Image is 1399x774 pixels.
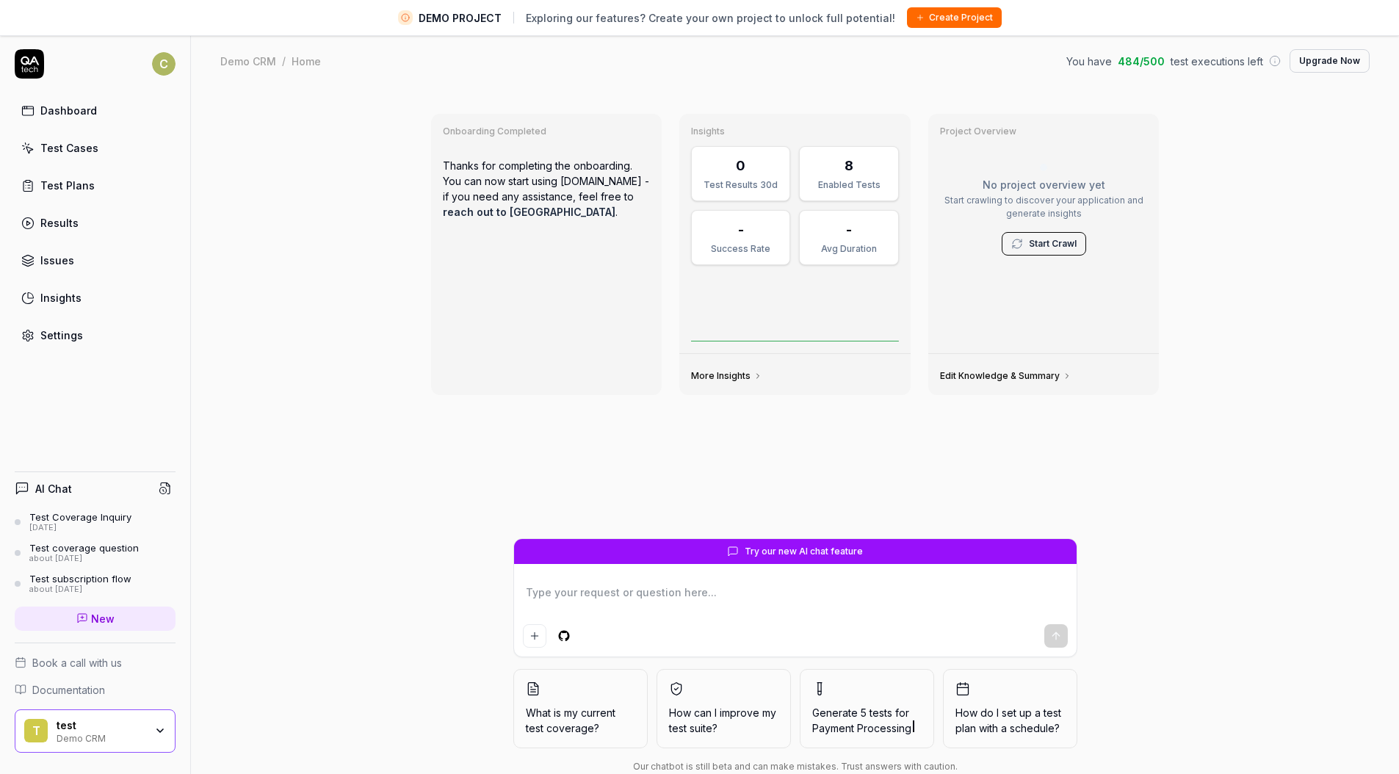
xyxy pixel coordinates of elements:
[29,554,139,564] div: about [DATE]
[40,140,98,156] div: Test Cases
[443,126,651,137] h3: Onboarding Completed
[292,54,321,68] div: Home
[15,283,176,312] a: Insights
[152,52,176,76] span: C
[57,731,145,743] div: Demo CRM
[845,156,853,176] div: 8
[443,206,615,218] a: reach out to [GEOGRAPHIC_DATA]
[940,177,1148,192] p: No project overview yet
[513,669,648,748] button: What is my current test coverage?
[15,321,176,350] a: Settings
[669,705,778,736] span: How can I improve my test suite?
[29,523,131,533] div: [DATE]
[91,611,115,626] span: New
[745,545,863,558] span: Try our new AI chat feature
[29,573,131,585] div: Test subscription flow
[1029,237,1077,250] a: Start Crawl
[40,253,74,268] div: Issues
[513,760,1077,773] div: Our chatbot is still beta and can make mistakes. Trust answers with caution.
[523,624,546,648] button: Add attachment
[29,585,131,595] div: about [DATE]
[282,54,286,68] div: /
[943,669,1077,748] button: How do I set up a test plan with a schedule?
[940,370,1071,382] a: Edit Knowledge & Summary
[15,542,176,564] a: Test coverage questionabout [DATE]
[15,655,176,670] a: Book a call with us
[220,54,276,68] div: Demo CRM
[40,290,82,305] div: Insights
[15,96,176,125] a: Dashboard
[15,573,176,595] a: Test subscription flowabout [DATE]
[40,178,95,193] div: Test Plans
[701,242,781,256] div: Success Rate
[736,156,745,176] div: 0
[15,209,176,237] a: Results
[657,669,791,748] button: How can I improve my test suite?
[15,134,176,162] a: Test Cases
[940,126,1148,137] h3: Project Overview
[40,103,97,118] div: Dashboard
[1171,54,1263,69] span: test executions left
[1290,49,1370,73] button: Upgrade Now
[15,511,176,533] a: Test Coverage Inquiry[DATE]
[32,655,122,670] span: Book a call with us
[738,220,744,239] div: -
[691,370,762,382] a: More Insights
[812,705,922,736] span: Generate 5 tests for
[15,246,176,275] a: Issues
[32,682,105,698] span: Documentation
[29,511,131,523] div: Test Coverage Inquiry
[443,146,651,231] p: Thanks for completing the onboarding. You can now start using [DOMAIN_NAME] - if you need any ass...
[15,171,176,200] a: Test Plans
[812,722,911,734] span: Payment Processing
[691,126,899,137] h3: Insights
[526,705,635,736] span: What is my current test coverage?
[24,719,48,742] span: t
[152,49,176,79] button: C
[701,178,781,192] div: Test Results 30d
[846,220,852,239] div: -
[15,709,176,753] button: ttestDemo CRM
[29,542,139,554] div: Test coverage question
[57,719,145,732] div: test
[907,7,1002,28] button: Create Project
[809,242,889,256] div: Avg Duration
[526,10,895,26] span: Exploring our features? Create your own project to unlock full potential!
[35,481,72,496] h4: AI Chat
[1118,54,1165,69] span: 484 / 500
[1066,54,1112,69] span: You have
[809,178,889,192] div: Enabled Tests
[800,669,934,748] button: Generate 5 tests forPayment Processing
[15,682,176,698] a: Documentation
[15,607,176,631] a: New
[40,215,79,231] div: Results
[940,194,1148,220] p: Start crawling to discover your application and generate insights
[40,328,83,343] div: Settings
[419,10,502,26] span: DEMO PROJECT
[955,705,1065,736] span: How do I set up a test plan with a schedule?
